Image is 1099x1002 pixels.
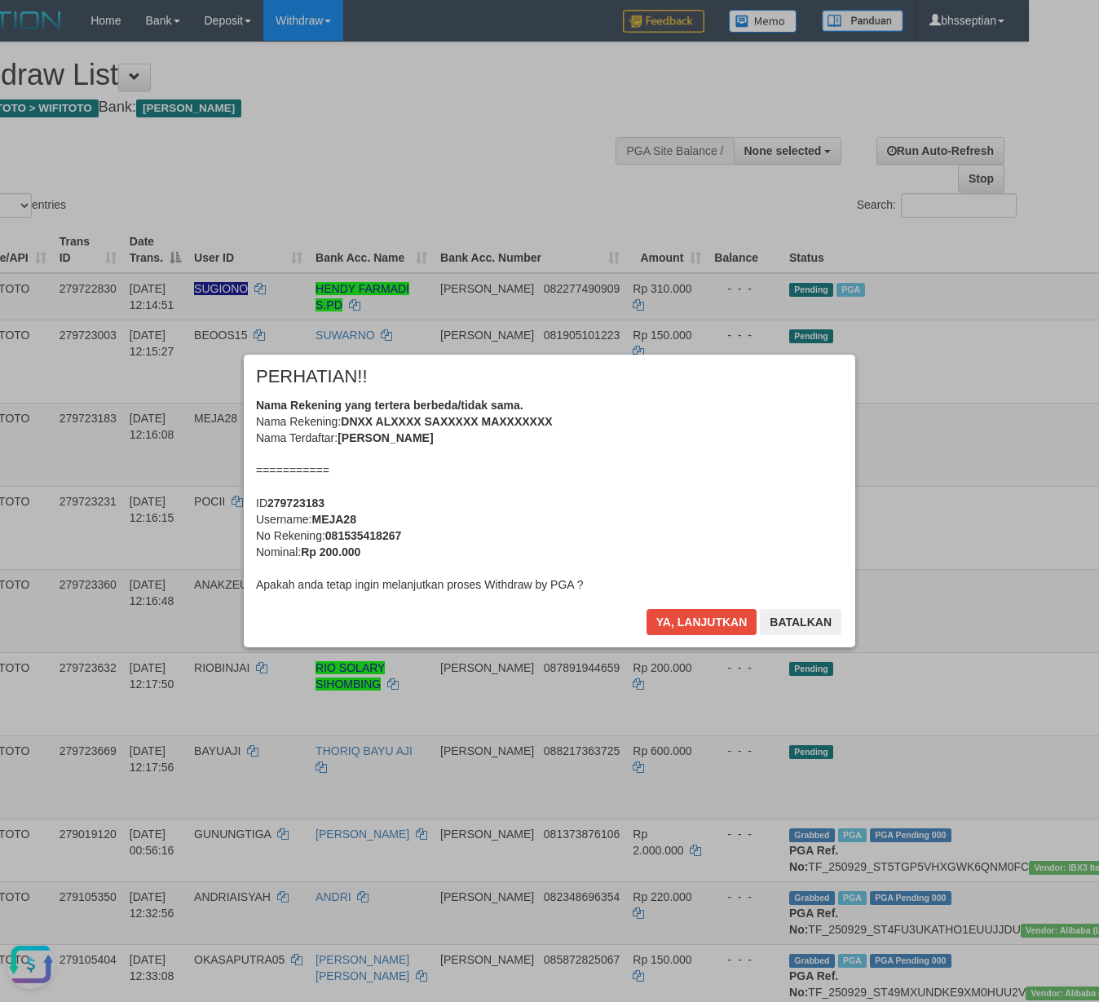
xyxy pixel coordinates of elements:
b: [PERSON_NAME] [338,431,433,444]
b: MEJA28 [311,513,355,526]
b: Nama Rekening yang tertera berbeda/tidak sama. [256,399,523,412]
div: Nama Rekening: Nama Terdaftar: =========== ID Username: No Rekening: Nominal: Apakah anda tetap i... [256,397,843,593]
b: 279723183 [267,497,324,510]
span: PERHATIAN!! [256,369,368,385]
button: Batalkan [760,609,841,635]
button: Ya, lanjutkan [647,609,757,635]
button: Open LiveChat chat widget [7,7,55,55]
b: 081535418267 [325,529,401,542]
b: DNXX ALXXXX SAXXXXX MAXXXXXXX [341,415,552,428]
b: Rp 200.000 [301,545,360,558]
